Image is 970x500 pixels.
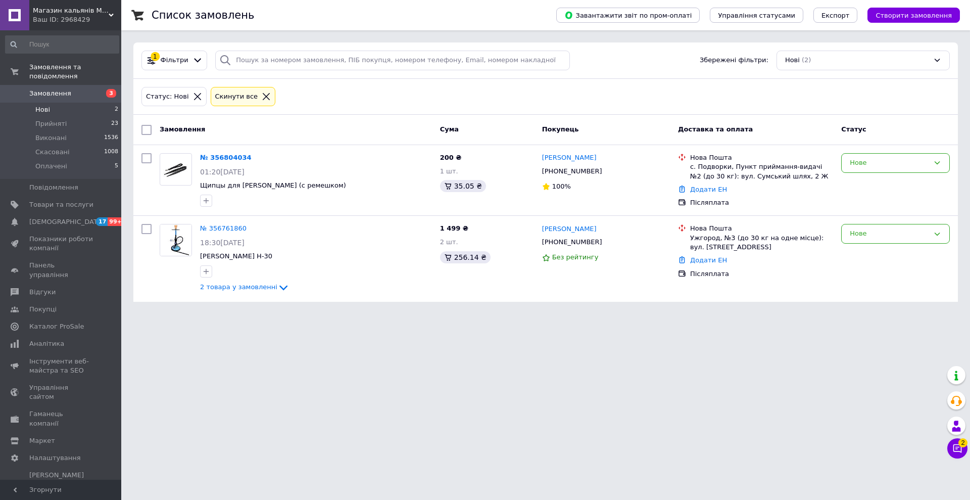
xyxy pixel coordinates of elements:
span: Показники роботи компанії [29,235,93,253]
span: Магазин кальянів Molla [33,6,109,15]
input: Пошук [5,35,119,54]
span: Панель управління [29,261,93,279]
a: Фото товару [160,153,192,186]
img: Фото товару [160,224,191,256]
span: Доставка та оплата [678,125,753,133]
span: Гаманець компанії [29,410,93,428]
a: Додати ЕН [690,186,727,193]
span: Фільтри [161,56,188,65]
div: Статус: Нові [144,92,191,102]
input: Пошук за номером замовлення, ПІБ покупця, номером телефону, Email, номером накладної [215,51,570,70]
span: 100% [552,183,571,190]
div: Нова Пошта [690,224,833,233]
span: Скасовані [35,148,70,157]
span: Збережені фільтри: [700,56,768,65]
span: 18:30[DATE] [200,239,245,247]
button: Створити замовлення [867,8,960,23]
span: Прийняті [35,119,67,128]
span: Управління статусами [718,12,795,19]
span: Створити замовлення [876,12,952,19]
span: Статус [841,125,866,133]
span: 2 товара у замовленні [200,284,277,291]
a: № 356804034 [200,154,252,161]
button: Чат з покупцем2 [947,438,967,459]
button: Експорт [813,8,858,23]
a: [PERSON_NAME] [542,224,597,234]
div: 256.14 ₴ [440,251,491,263]
a: [PERSON_NAME] H-30 [200,252,272,260]
span: Cума [440,125,459,133]
a: [PERSON_NAME] [542,153,597,163]
button: Завантажити звіт по пром-оплаті [556,8,700,23]
span: Нові [35,105,50,114]
span: 1 499 ₴ [440,224,468,232]
div: Післяплата [690,269,833,279]
span: Покупець [542,125,579,133]
span: (2) [802,56,811,64]
div: с. Подворки, Пункт приймання-видачі №2 (до 30 кг): вул. Сумський шлях, 2 Ж [690,162,833,180]
a: 2 товара у замовленні [200,283,289,291]
span: Налаштування [29,453,81,463]
span: Оплачені [35,162,67,171]
div: 1 [151,52,160,61]
span: Замовлення та повідомлення [29,63,121,81]
span: Товари та послуги [29,200,93,209]
span: 5 [115,162,118,171]
span: 2 шт. [440,238,458,246]
span: 200 ₴ [440,154,462,161]
div: [PHONE_NUMBER] [540,165,604,178]
div: Ваш ID: 2968429 [33,15,121,24]
span: 1 шт. [440,167,458,175]
div: [PHONE_NUMBER] [540,236,604,249]
span: Інструменти веб-майстра та SEO [29,357,93,375]
div: Післяплата [690,198,833,207]
span: 17 [96,217,108,226]
div: Нове [850,158,929,168]
div: Нова Пошта [690,153,833,162]
span: Повідомлення [29,183,78,192]
img: Фото товару [160,157,191,182]
div: 35.05 ₴ [440,180,486,192]
span: Експорт [821,12,850,19]
span: 01:20[DATE] [200,168,245,176]
span: 23 [111,119,118,128]
a: Фото товару [160,224,192,256]
span: [PERSON_NAME] та рахунки [29,471,93,498]
span: Без рейтингу [552,253,599,261]
span: Маркет [29,436,55,445]
span: 2 [115,105,118,114]
span: [DEMOGRAPHIC_DATA] [29,217,104,226]
span: Замовлення [160,125,205,133]
span: 1008 [104,148,118,157]
a: Додати ЕН [690,256,727,264]
span: Нові [785,56,800,65]
div: Cкинути все [213,92,260,102]
span: Аналітика [29,339,64,348]
span: Замовлення [29,89,71,98]
span: Виконані [35,133,67,143]
button: Управління статусами [710,8,803,23]
span: Завантажити звіт по пром-оплаті [564,11,692,20]
span: 1536 [104,133,118,143]
span: Управління сайтом [29,383,93,401]
h1: Список замовлень [152,9,254,21]
div: Ужгород, №3 (до 30 кг на одне місце): вул. [STREET_ADDRESS] [690,234,833,252]
span: 99+ [108,217,124,226]
a: Створити замовлення [857,11,960,19]
a: Щипцы для [PERSON_NAME] (с ремешком) [200,181,346,189]
span: Каталог ProSale [29,322,84,331]
a: № 356761860 [200,224,247,232]
span: Покупці [29,305,57,314]
span: 3 [106,89,116,98]
span: Відгуки [29,288,56,297]
div: Нове [850,229,929,239]
span: 2 [958,438,967,447]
